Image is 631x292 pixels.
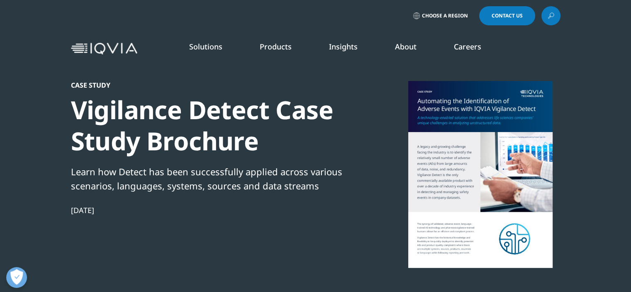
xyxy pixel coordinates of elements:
nav: Primary [141,29,560,68]
a: Products [260,42,292,52]
a: Insights [329,42,358,52]
a: Solutions [189,42,222,52]
button: Open Preferences [6,267,27,288]
div: Vigilance Detect Case Study Brochure [71,94,356,157]
a: Careers [454,42,481,52]
div: [DATE] [71,205,356,215]
span: Contact Us [492,13,523,18]
span: Choose a Region [422,12,468,19]
a: About [395,42,417,52]
a: Contact Us [479,6,535,25]
div: Learn how Detect has been successfully applied across various scenarios, languages, systems, sour... [71,164,356,193]
div: Case Study [71,81,356,89]
img: IQVIA Healthcare Information Technology and Pharma Clinical Research Company [71,43,137,55]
